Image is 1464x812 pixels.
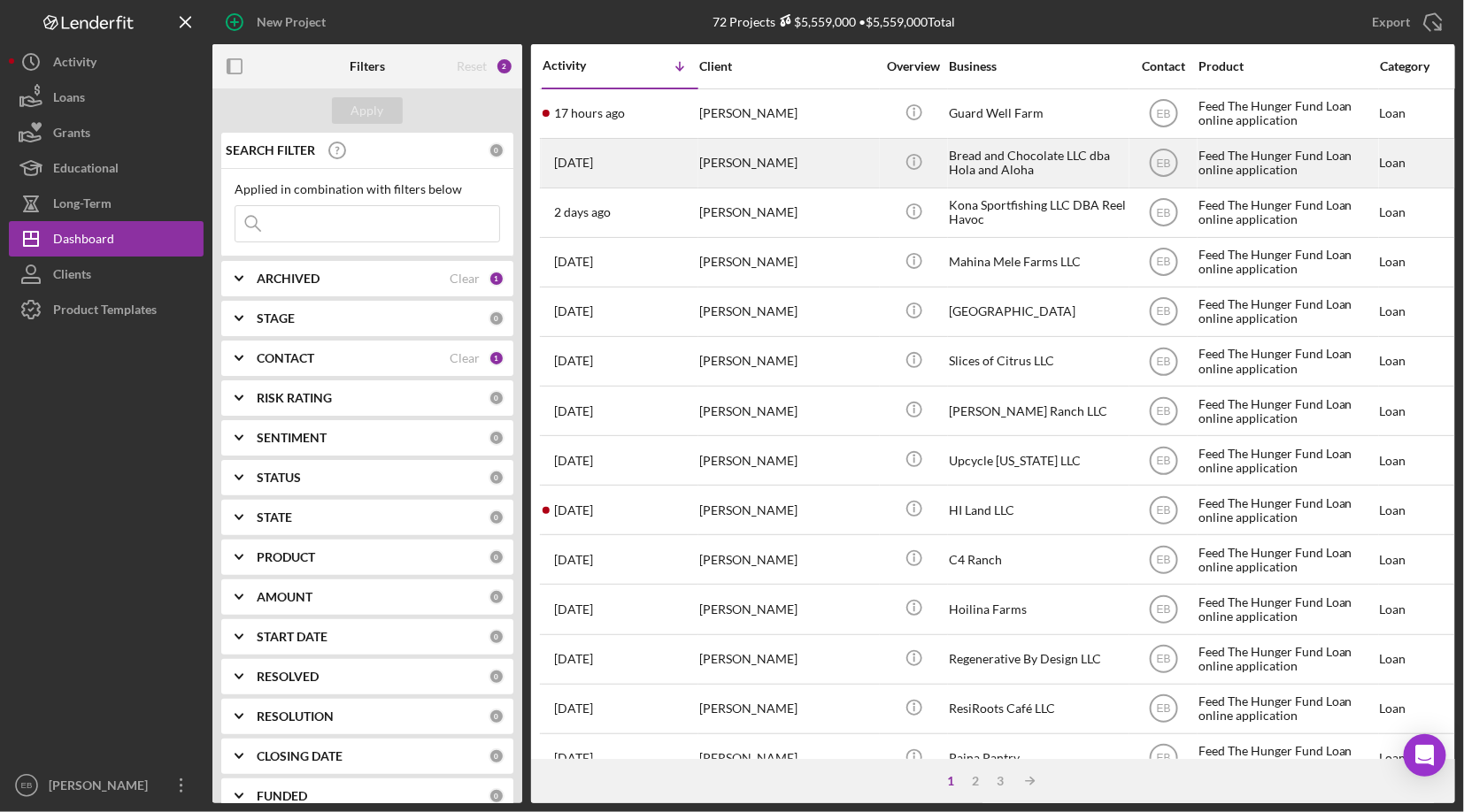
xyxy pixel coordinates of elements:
div: Loan [1380,586,1462,632]
div: Feed The Hunger Fund Loan online application [1198,586,1375,632]
div: HI Land LLC [949,486,1126,533]
a: Activity [9,44,204,80]
button: Product Templates [9,292,204,327]
div: [PERSON_NAME] [699,288,876,335]
text: EB [1156,257,1170,269]
div: Loan [1380,288,1462,335]
div: 0 [489,430,505,446]
div: [PERSON_NAME] [699,90,876,137]
div: [PERSON_NAME] [699,387,876,434]
div: Business [949,59,1126,73]
div: Clients [53,257,91,296]
div: Loan [1380,536,1462,583]
div: [PERSON_NAME] [699,636,876,683]
button: New Project [212,4,343,40]
time: 2025-08-28 20:44 [554,454,593,468]
div: Feed The Hunger Fund Loan online application [1198,239,1375,286]
div: Dashboard [53,221,114,261]
time: 2025-10-15 01:51 [554,106,625,120]
div: 0 [489,709,505,724]
b: Filters [350,59,385,73]
time: 2025-10-14 16:52 [554,156,593,170]
div: 0 [489,142,505,158]
div: Upcycle [US_STATE] LLC [949,437,1126,484]
div: Guard Well Farm [949,90,1126,137]
div: Clear [450,351,480,365]
time: 2025-08-19 22:28 [554,503,593,517]
div: 0 [489,788,505,804]
div: Client [699,59,876,73]
div: Educational [53,150,119,190]
b: RESOLUTION [257,709,334,724]
b: AMOUNT [257,590,312,604]
div: 0 [489,629,505,645]
div: 3 [988,774,1013,788]
div: Loans [53,80,85,119]
div: Mahina Mele Farms LLC [949,239,1126,286]
time: 2025-08-18 21:41 [554,553,593,567]
div: Loan [1380,636,1462,683]
div: Kona Sportfishing LLC DBA Reel Havoc [949,189,1126,236]
div: Loan [1380,338,1462,385]
div: 2 [963,774,988,788]
div: 0 [489,390,505,406]
div: Regenerative By Design LLC [949,636,1126,683]
div: Feed The Hunger Fund Loan online application [1198,288,1375,335]
div: 1 [938,774,963,788]
b: SENTIMENT [257,431,327,445]
div: Activity [543,58,620,73]
div: Grants [53,115,90,155]
div: $5,559,000 [775,14,856,29]
div: Loan [1380,686,1462,732]
time: 2025-08-08 23:56 [554,652,593,666]
div: Feed The Hunger Fund Loan online application [1198,686,1375,732]
button: Clients [9,257,204,292]
text: EB [1156,455,1170,467]
div: Feed The Hunger Fund Loan online application [1198,536,1375,583]
div: Feed The Hunger Fund Loan online application [1198,437,1375,484]
b: FUNDED [257,789,307,803]
div: 2 [496,57,513,75]
div: [PERSON_NAME] [699,586,876,632]
button: Long-Term [9,186,204,221]
b: SEARCH FILTER [226,143,315,157]
text: EB [1156,753,1170,765]
div: Product Templates [53,292,157,332]
div: [GEOGRAPHIC_DATA] [949,288,1126,335]
div: Loan [1380,90,1462,137]
div: Reset [457,59,487,73]
text: EB [1156,207,1170,219]
div: [PERSON_NAME] [699,536,876,583]
div: Category [1380,59,1462,73]
button: Dashboard [9,221,204,257]
div: [PERSON_NAME] [699,686,876,732]
div: 72 Projects • $5,559,000 Total [713,14,955,29]
time: 2025-10-13 18:27 [554,205,611,219]
div: Feed The Hunger Fund Loan online application [1198,636,1375,683]
time: 2025-07-16 23:35 [554,751,593,765]
text: EB [1156,604,1170,617]
div: Paina Pantry [949,735,1126,782]
text: EB [21,781,33,791]
div: Apply [351,97,384,124]
b: RESOLVED [257,670,319,684]
button: Export [1355,4,1455,40]
time: 2025-10-09 06:58 [554,255,593,269]
div: 0 [489,669,505,685]
text: EB [1156,654,1170,666]
div: [PERSON_NAME] [699,735,876,782]
div: Feed The Hunger Fund Loan online application [1198,189,1375,236]
a: Educational [9,150,204,186]
div: [PERSON_NAME] [699,486,876,533]
div: Feed The Hunger Fund Loan online application [1198,90,1375,137]
b: PRODUCT [257,550,315,564]
button: Loans [9,80,204,115]
b: RISK RATING [257,391,332,405]
time: 2025-09-24 02:40 [554,354,593,368]
div: 0 [489,509,505,525]
div: Hoilina Farms [949,586,1126,632]
div: [PERSON_NAME] [699,140,876,187]
b: ARCHIVED [257,272,320,286]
